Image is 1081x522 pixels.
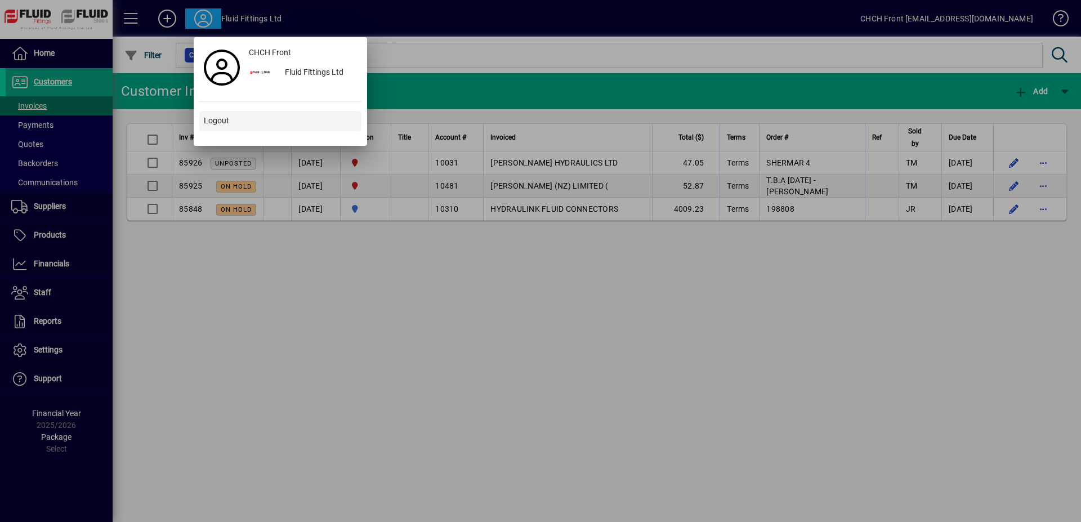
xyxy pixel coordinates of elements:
a: Profile [199,57,244,78]
a: CHCH Front [244,43,361,63]
button: Logout [199,111,361,131]
span: Logout [204,115,229,127]
div: Fluid Fittings Ltd [276,63,361,83]
button: Fluid Fittings Ltd [244,63,361,83]
span: CHCH Front [249,47,291,59]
